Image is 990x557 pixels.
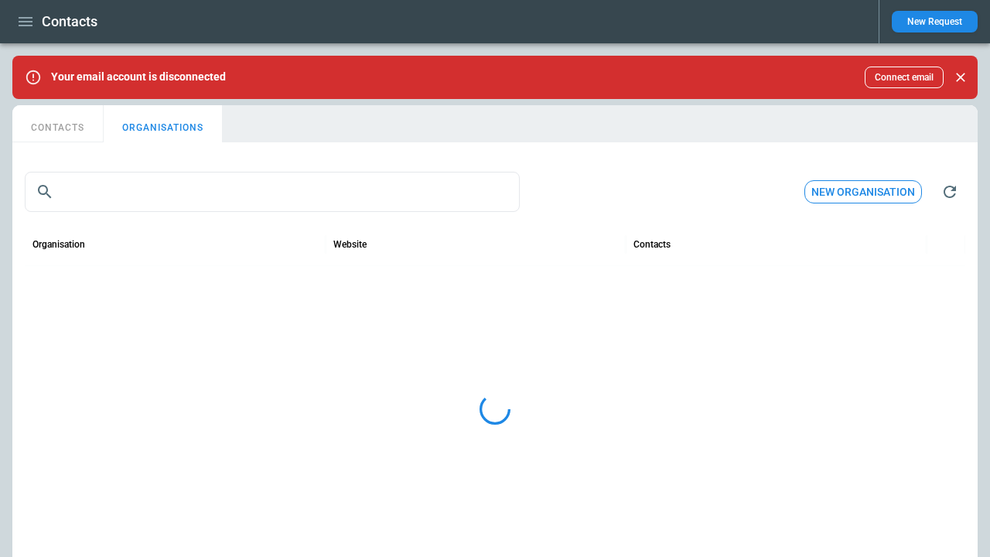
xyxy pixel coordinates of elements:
button: New Request [892,11,978,32]
button: ORGANISATIONS [104,105,222,142]
button: New organisation [804,180,922,204]
div: dismiss [950,60,971,94]
div: Organisation [32,239,85,250]
button: CONTACTS [12,105,104,142]
h1: Contacts [42,12,97,31]
div: Contacts [633,239,671,250]
p: Your email account is disconnected [51,70,226,84]
button: Close [950,67,971,88]
div: Website [333,239,367,250]
button: Connect email [865,67,944,88]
